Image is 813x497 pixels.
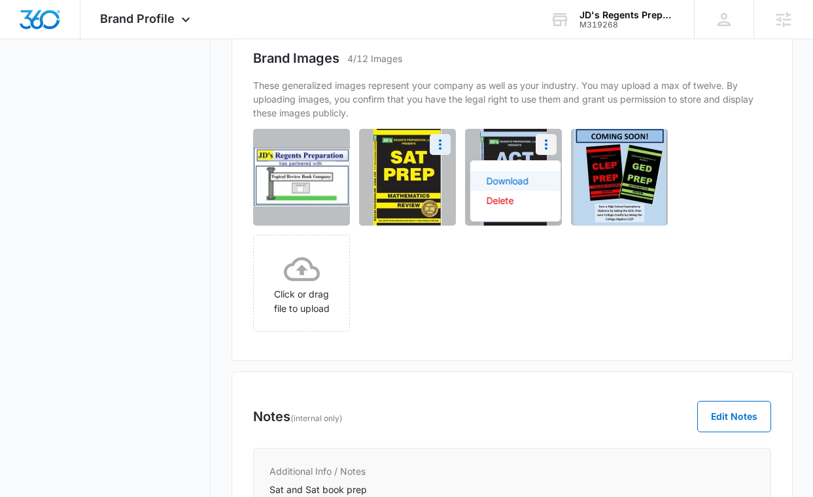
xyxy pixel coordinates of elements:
[471,171,561,191] button: Download
[347,52,402,65] p: 4/12 Images
[253,148,350,207] img: User uploaded image
[253,407,343,426] h3: Notes
[697,401,771,432] button: Edit Notes
[487,196,529,205] div: Delete
[253,78,771,120] p: These generalized images represent your company as well as your industry. You may upload a max of...
[269,464,755,478] h4: Additional Info / Notes
[100,12,175,26] span: Brand Profile
[487,171,545,191] a: Download
[373,128,441,226] img: User uploaded image
[573,128,666,226] img: User uploaded image
[290,413,343,423] span: (internal only)
[579,10,675,20] div: account name
[430,134,451,155] button: More
[471,191,561,211] button: Delete
[536,134,557,155] button: More
[579,20,675,29] div: account id
[253,48,339,68] h2: Brand Images
[254,235,349,331] span: Click or drag file to upload
[254,251,349,316] div: Click or drag file to upload
[487,177,529,186] div: Download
